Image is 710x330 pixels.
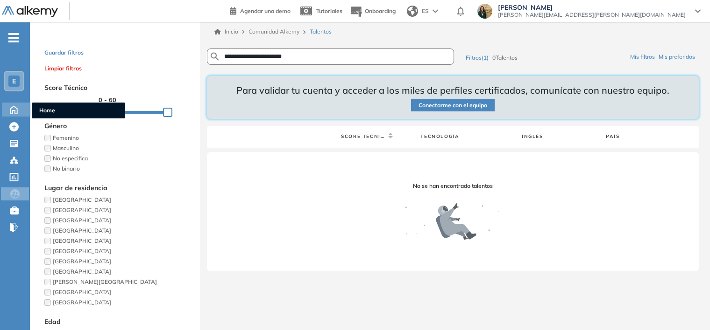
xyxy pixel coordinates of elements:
span: País [606,134,619,139]
img: arrow [433,9,438,13]
iframe: Chat Widget [663,285,710,330]
button: Mis filtros [630,53,659,61]
label: [GEOGRAPHIC_DATA] [44,257,193,266]
span: Home [39,106,118,115]
div: Mis filtros [630,53,655,61]
p: Para validar tu cuenta y acceder a los miles de perfiles certificados, comunícate con nuestro equ... [207,83,699,97]
span: Tutoriales [316,7,342,14]
button: Guardar filtros [44,48,84,57]
span: Filtros(1) [466,54,489,61]
h6: Edad [44,318,193,326]
label: Femenino [44,134,193,142]
h6: Score Técnico [44,84,193,92]
img: world [407,6,418,17]
img: Logo [2,6,58,18]
label: [PERSON_NAME][GEOGRAPHIC_DATA] [44,278,193,286]
label: [GEOGRAPHIC_DATA] [44,216,193,225]
label: Masculino [44,144,193,152]
label: No especifica [44,154,193,163]
h6: Género [44,122,193,130]
label: [GEOGRAPHIC_DATA] [44,247,193,255]
label: [GEOGRAPHIC_DATA] [44,196,193,204]
span: 0 Talentos [492,54,518,61]
label: [GEOGRAPHIC_DATA] [44,237,193,245]
label: [GEOGRAPHIC_DATA] [44,268,193,276]
span: Inglés [522,134,543,139]
label: No binario [44,165,193,173]
label: [GEOGRAPHIC_DATA] [44,206,193,214]
a: Inicio [214,27,238,36]
label: [GEOGRAPHIC_DATA] [44,227,193,235]
button: Limpiar filtros [44,64,82,73]
span: Agendar una demo [240,7,291,14]
span: 0 - 60 [99,96,116,103]
span: ES [422,7,429,15]
span: Comunidad Alkemy [248,28,299,35]
span: Talentos [310,27,332,36]
button: Onboarding [350,1,396,21]
img: search icon [209,51,220,62]
h6: Lugar de residencia [44,184,193,192]
span: Score técnico [341,134,387,139]
span: [PERSON_NAME] [498,4,686,11]
span: [PERSON_NAME][EMAIL_ADDRESS][PERSON_NAME][DOMAIN_NAME] [498,11,686,19]
a: Agendar una demo [230,5,291,16]
span: No se han encontrado talentos [413,182,493,190]
button: Mis preferidos [659,53,699,61]
div: Mis preferidos [659,53,695,61]
span: Tecnología [420,134,459,139]
span: E [12,77,16,85]
label: [GEOGRAPHIC_DATA] [44,298,193,307]
i: - [8,37,19,39]
label: [GEOGRAPHIC_DATA] [44,288,193,296]
button: Conectarme con el equipo [411,99,495,111]
span: Onboarding [365,7,396,14]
